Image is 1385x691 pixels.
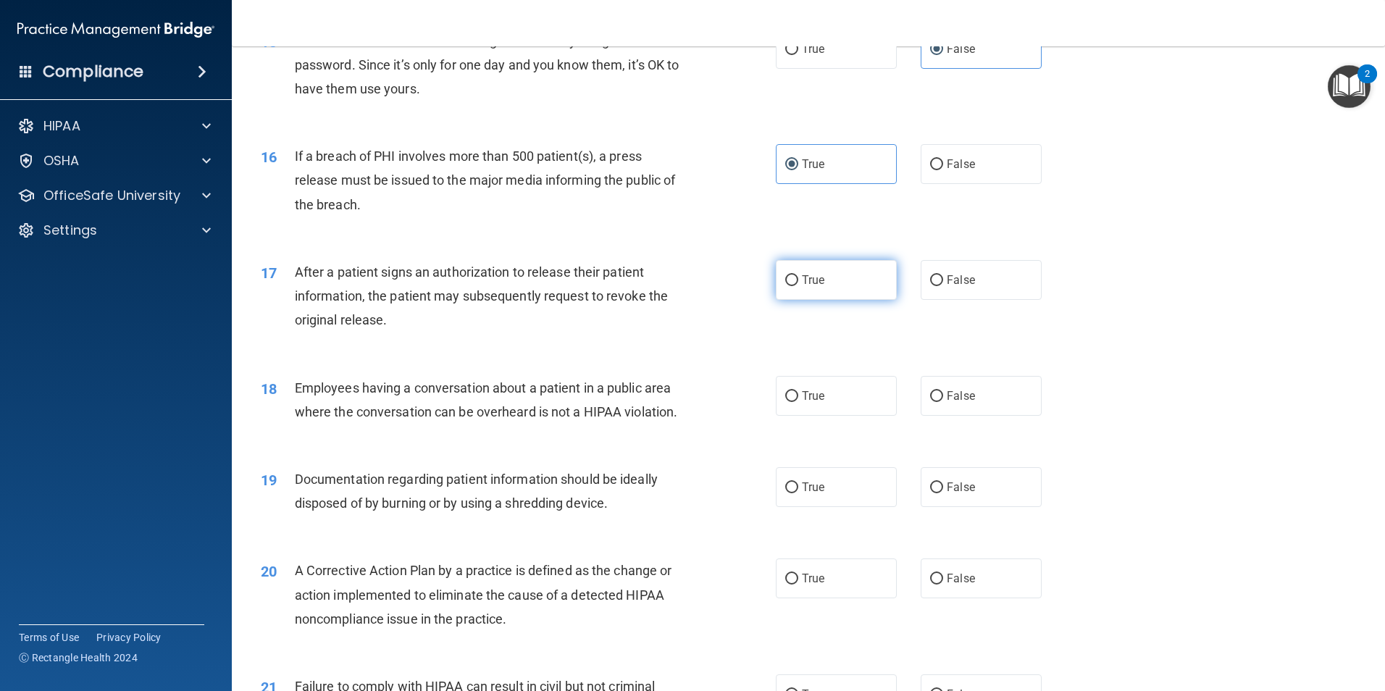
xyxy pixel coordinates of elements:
[930,159,943,170] input: False
[17,152,211,169] a: OSHA
[947,157,975,171] span: False
[785,574,798,585] input: True
[43,62,143,82] h4: Compliance
[802,273,824,287] span: True
[17,222,211,239] a: Settings
[295,472,658,511] span: Documentation regarding patient information should be ideally disposed of by burning or by using ...
[17,187,211,204] a: OfficeSafe University
[785,159,798,170] input: True
[261,563,277,580] span: 20
[930,391,943,402] input: False
[261,264,277,282] span: 17
[930,275,943,286] input: False
[43,222,97,239] p: Settings
[930,44,943,55] input: False
[96,630,162,645] a: Privacy Policy
[261,380,277,398] span: 18
[947,571,975,585] span: False
[802,42,824,56] span: True
[1365,74,1370,93] div: 2
[295,264,668,327] span: After a patient signs an authorization to release their patient information, the patient may subs...
[930,482,943,493] input: False
[1134,588,1368,646] iframe: Drift Widget Chat Controller
[295,380,678,419] span: Employees having a conversation about a patient in a public area where the conversation can be ov...
[261,472,277,489] span: 19
[261,33,277,51] span: 15
[43,187,180,204] p: OfficeSafe University
[17,117,211,135] a: HIPAA
[295,148,676,212] span: If a breach of PHI involves more than 500 patient(s), a press release must be issued to the major...
[261,148,277,166] span: 16
[785,275,798,286] input: True
[930,574,943,585] input: False
[43,152,80,169] p: OSHA
[947,480,975,494] span: False
[947,42,975,56] span: False
[802,157,824,171] span: True
[802,571,824,585] span: True
[802,480,824,494] span: True
[295,33,679,96] span: A co-worker and trusted friend forgot their newly assigned password. Since it’s only for one day ...
[802,389,824,403] span: True
[19,630,79,645] a: Terms of Use
[43,117,80,135] p: HIPAA
[1328,65,1371,108] button: Open Resource Center, 2 new notifications
[17,15,214,44] img: PMB logo
[947,389,975,403] span: False
[785,482,798,493] input: True
[785,391,798,402] input: True
[19,650,138,665] span: Ⓒ Rectangle Health 2024
[947,273,975,287] span: False
[295,563,672,626] span: A Corrective Action Plan by a practice is defined as the change or action implemented to eliminat...
[785,44,798,55] input: True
